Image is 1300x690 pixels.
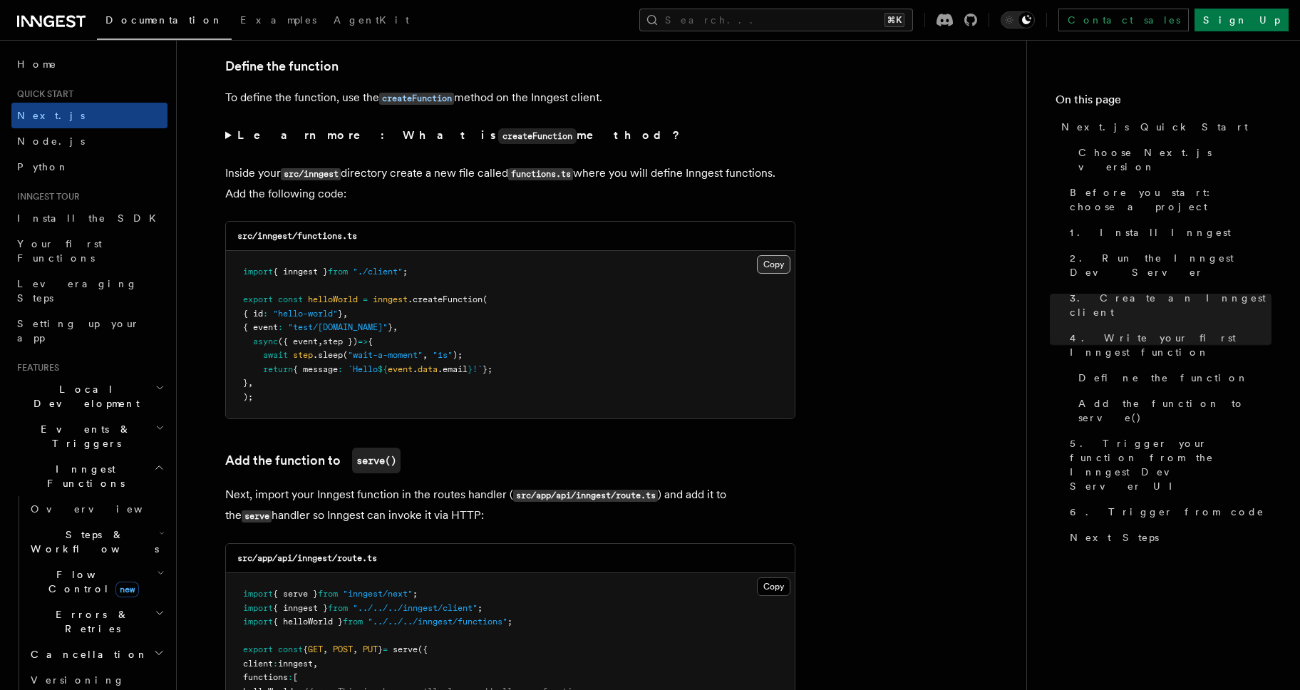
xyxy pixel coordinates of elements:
a: Add the function toserve() [225,448,401,473]
span: ; [413,589,418,599]
span: ; [507,617,512,627]
span: ({ [418,644,428,654]
p: To define the function, use the method on the Inngest client. [225,88,795,108]
span: from [328,267,348,277]
span: const [278,644,303,654]
span: from [318,589,338,599]
span: import [243,617,273,627]
span: "test/[DOMAIN_NAME]" [288,322,388,332]
a: 6. Trigger from code [1064,499,1271,525]
kbd: ⌘K [884,13,904,27]
button: Copy [757,255,790,274]
span: serve [393,644,418,654]
span: export [243,294,273,304]
span: Choose Next.js version [1078,145,1271,174]
span: Errors & Retries [25,607,155,636]
span: ; [478,603,483,613]
a: Leveraging Steps [11,271,167,311]
span: { [303,644,308,654]
span: ${ [378,364,388,374]
span: 3. Create an Inngest client [1070,291,1271,319]
span: : [288,672,293,682]
span: { id [243,309,263,319]
span: ( [483,294,488,304]
span: } [338,309,343,319]
span: { [368,336,373,346]
span: Next Steps [1070,530,1159,545]
span: import [243,603,273,613]
span: 4. Write your first Inngest function [1070,331,1271,359]
span: Versioning [31,674,125,686]
span: import [243,589,273,599]
code: src/inngest/functions.ts [237,231,357,241]
span: Your first Functions [17,238,102,264]
a: Documentation [97,4,232,40]
a: Add the function to serve() [1073,391,1271,431]
a: Before you start: choose a project [1064,180,1271,220]
span: Install the SDK [17,212,165,224]
span: 6. Trigger from code [1070,505,1264,519]
span: Define the function [1078,371,1249,385]
span: Overview [31,503,177,515]
span: { helloWorld } [273,617,343,627]
span: , [323,644,328,654]
span: event [388,364,413,374]
a: 2. Run the Inngest Dev Server [1064,245,1271,285]
span: `Hello [348,364,378,374]
span: = [363,294,368,304]
code: createFunction [379,93,454,105]
span: { message [293,364,338,374]
span: : [338,364,343,374]
span: Next.js [17,110,85,121]
span: client [243,659,273,669]
button: Search...⌘K [639,9,913,31]
button: Inngest Functions [11,456,167,496]
a: Setting up your app [11,311,167,351]
p: Next, import your Inngest function in the routes handler ( ) and add it to the handler so Inngest... [225,485,795,526]
span: POST [333,644,353,654]
span: .createFunction [408,294,483,304]
span: { inngest } [273,603,328,613]
a: 1. Install Inngest [1064,220,1271,245]
span: Cancellation [25,647,148,661]
span: ( [343,350,348,360]
a: AgentKit [325,4,418,38]
span: . [413,364,418,374]
span: "../../../inngest/client" [353,603,478,613]
span: ({ event [278,336,318,346]
span: , [423,350,428,360]
a: Overview [25,496,167,522]
span: Quick start [11,88,73,100]
span: = [383,644,388,654]
span: , [318,336,323,346]
span: : [278,322,283,332]
span: Inngest tour [11,191,80,202]
span: import [243,267,273,277]
span: "inngest/next" [343,589,413,599]
button: Errors & Retries [25,602,167,642]
span: => [358,336,368,346]
span: : [263,309,268,319]
code: serve() [352,448,401,473]
span: Inngest Functions [11,462,154,490]
a: Contact sales [1058,9,1189,31]
span: , [313,659,318,669]
span: .email [438,364,468,374]
a: Next Steps [1064,525,1271,550]
span: functions [243,672,288,682]
span: }; [483,364,492,374]
span: AgentKit [334,14,409,26]
code: functions.ts [508,168,573,180]
span: new [115,582,139,597]
a: Node.js [11,128,167,154]
button: Local Development [11,376,167,416]
span: from [343,617,363,627]
span: Before you start: choose a project [1070,185,1271,214]
p: Inside your directory create a new file called where you will define Inngest functions. Add the f... [225,163,795,204]
span: ); [243,392,253,402]
a: Sign Up [1195,9,1289,31]
span: , [248,378,253,388]
code: createFunction [498,128,577,144]
span: ; [403,267,408,277]
span: : [273,659,278,669]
